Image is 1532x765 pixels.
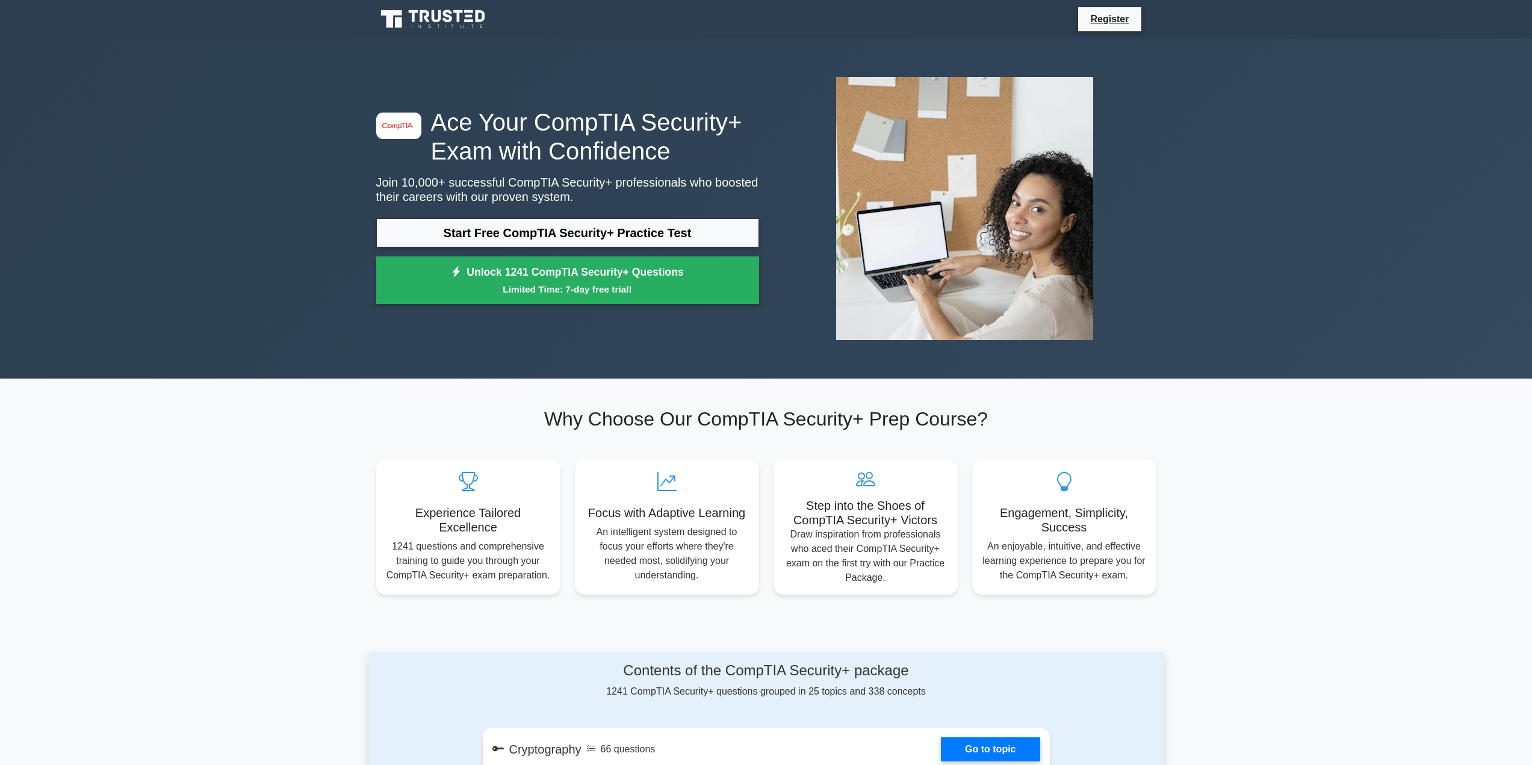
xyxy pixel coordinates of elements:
a: Unlock 1241 CompTIA Security+ QuestionsLimited Time: 7-day free trial! [376,256,759,305]
h4: Contents of the CompTIA Security+ package [483,662,1050,680]
a: Register [1083,11,1136,26]
a: Start Free CompTIA Security+ Practice Test [376,218,759,247]
a: Go to topic [941,737,1040,761]
p: An intelligent system designed to focus your efforts where they're needed most, solidifying your ... [585,525,749,583]
h1: Ace Your CompTIA Security+ Exam with Confidence [376,108,759,166]
p: Join 10,000+ successful CompTIA Security+ professionals who boosted their careers with our proven... [376,175,759,204]
small: Limited Time: 7-day free trial! [391,282,744,296]
p: Draw inspiration from professionals who aced their CompTIA Security+ exam on the first try with o... [783,527,948,585]
h5: Experience Tailored Excellence [386,506,551,534]
p: 1241 questions and comprehensive training to guide you through your CompTIA Security+ exam prepar... [386,539,551,583]
p: An enjoyable, intuitive, and effective learning experience to prepare you for the CompTIA Securit... [982,539,1147,583]
div: 1241 CompTIA Security+ questions grouped in 25 topics and 338 concepts [483,662,1050,699]
h5: Focus with Adaptive Learning [585,506,749,520]
h2: Why Choose Our CompTIA Security+ Prep Course? [376,407,1156,430]
h5: Engagement, Simplicity, Success [982,506,1147,534]
h5: Step into the Shoes of CompTIA Security+ Victors [783,498,948,527]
